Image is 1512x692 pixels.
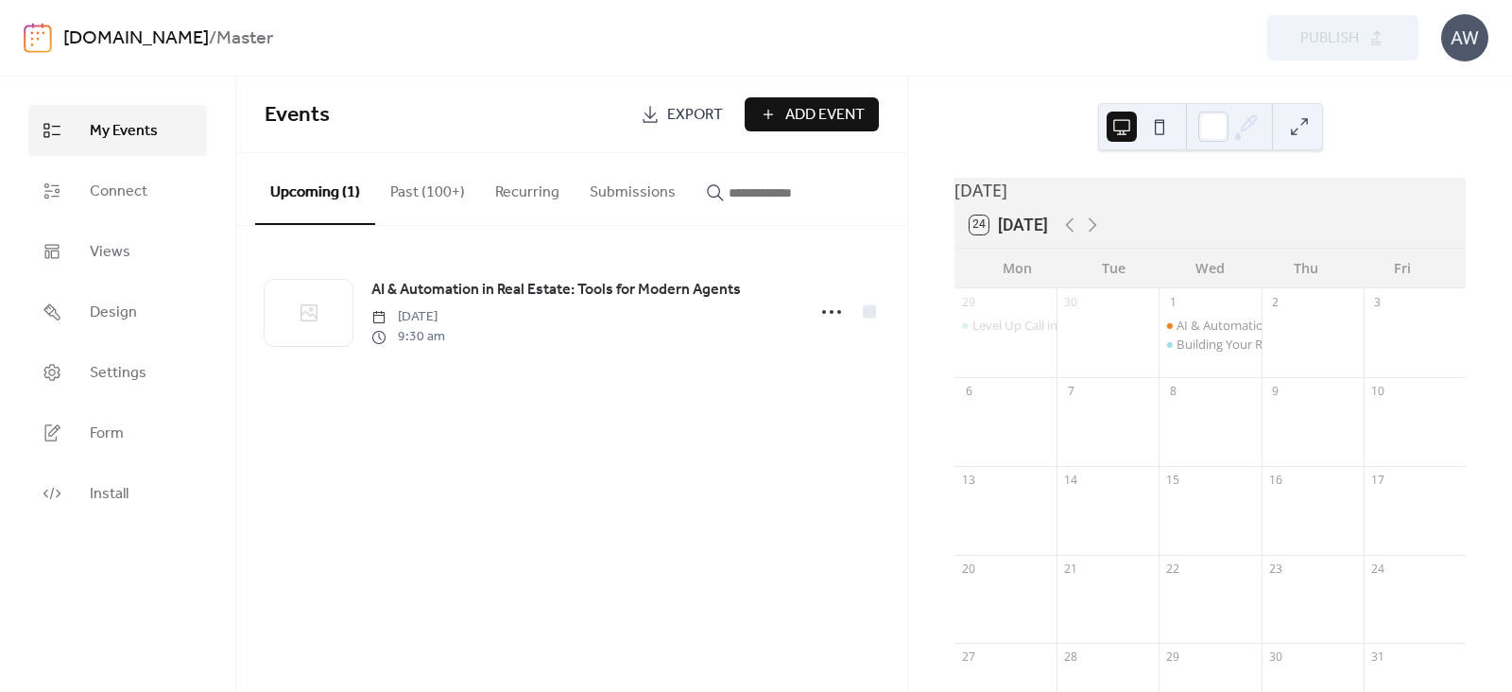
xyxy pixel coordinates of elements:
div: Fri [1354,249,1451,287]
span: Install [90,483,129,506]
a: AI & Automation in Real Estate: Tools for Modern Agents [371,278,741,303]
button: 24[DATE] [963,211,1055,239]
div: 10 [1369,383,1385,399]
div: 2 [1267,294,1283,310]
a: [DOMAIN_NAME] [63,21,209,57]
span: 9:30 am [371,327,445,347]
div: Building Your Real Estate Business Plan in English [1159,336,1261,353]
div: 9 [1267,383,1283,399]
div: Tue [1066,249,1162,287]
div: 29 [1165,649,1181,666]
a: Export [627,97,737,131]
b: / [209,21,216,57]
div: Thu [1258,249,1354,287]
a: Connect [28,165,207,216]
div: 31 [1369,649,1385,666]
span: [DATE] [371,307,445,327]
div: 16 [1267,472,1283,488]
button: Add Event [745,97,879,131]
div: 13 [961,472,977,488]
a: Views [28,226,207,277]
b: Master [216,21,273,57]
div: 22 [1165,561,1181,577]
div: 15 [1165,472,1181,488]
div: 28 [1063,649,1079,666]
div: 7 [1063,383,1079,399]
span: Views [90,241,130,264]
div: 3 [1369,294,1385,310]
div: 21 [1063,561,1079,577]
div: 30 [1267,649,1283,666]
div: Wed [1162,249,1259,287]
div: 24 [1369,561,1385,577]
div: 8 [1165,383,1181,399]
a: Design [28,286,207,337]
div: 14 [1063,472,1079,488]
a: Install [28,468,207,519]
span: Events [265,95,330,136]
div: 29 [961,294,977,310]
div: [DATE] [954,178,1466,202]
button: Upcoming (1) [255,153,375,225]
a: My Events [28,105,207,156]
div: 1 [1165,294,1181,310]
div: Building Your Real Estate Business Plan in English [1177,336,1452,353]
span: Connect [90,181,147,203]
div: 17 [1369,472,1385,488]
span: Design [90,302,137,324]
div: Level Up Call in Spanish [972,317,1105,334]
span: Settings [90,362,146,385]
span: Export [667,104,723,127]
a: Form [28,407,207,458]
img: logo [24,23,52,53]
div: Level Up Call in Spanish [954,317,1057,334]
span: Add Event [785,104,865,127]
a: Settings [28,347,207,398]
div: AW [1441,14,1488,61]
span: Form [90,423,124,445]
div: 30 [1063,294,1079,310]
div: Mon [970,249,1066,287]
span: My Events [90,120,158,143]
div: 6 [961,383,977,399]
div: 23 [1267,561,1283,577]
span: AI & Automation in Real Estate: Tools for Modern Agents [371,279,741,302]
button: Recurring [480,153,575,223]
div: AI & Automation in Real Estate: Tools for Modern Agents [1159,317,1261,334]
div: AI & Automation in Real Estate: Tools for Modern Agents [1177,317,1493,334]
button: Submissions [575,153,691,223]
div: 27 [961,649,977,666]
div: 20 [961,561,977,577]
button: Past (100+) [375,153,480,223]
